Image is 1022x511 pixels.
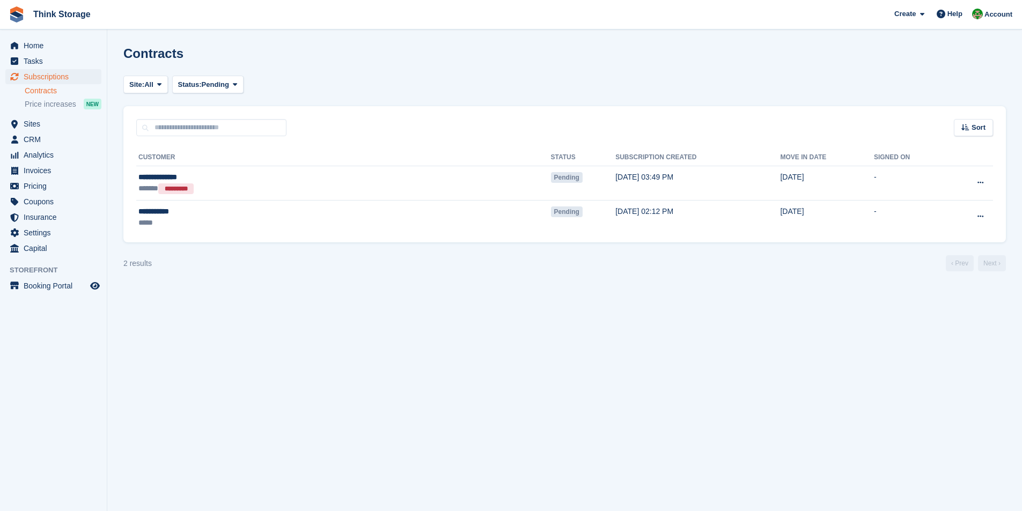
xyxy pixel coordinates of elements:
[780,166,873,201] td: [DATE]
[5,210,101,225] a: menu
[615,200,780,234] td: [DATE] 02:12 PM
[894,9,916,19] span: Create
[24,225,88,240] span: Settings
[874,149,947,166] th: Signed on
[972,122,986,133] span: Sort
[551,149,616,166] th: Status
[5,147,101,162] a: menu
[24,241,88,256] span: Capital
[5,278,101,293] a: menu
[5,132,101,147] a: menu
[24,54,88,69] span: Tasks
[136,149,551,166] th: Customer
[551,206,583,217] span: Pending
[5,38,101,53] a: menu
[129,79,144,90] span: Site:
[615,149,780,166] th: Subscription created
[123,46,183,61] h1: Contracts
[25,99,76,109] span: Price increases
[978,255,1006,271] a: Next
[551,172,583,183] span: Pending
[5,225,101,240] a: menu
[5,69,101,84] a: menu
[172,76,244,93] button: Status: Pending
[984,9,1012,20] span: Account
[144,79,153,90] span: All
[25,98,101,110] a: Price increases NEW
[944,255,1008,271] nav: Page
[24,194,88,209] span: Coupons
[123,76,168,93] button: Site: All
[874,166,947,201] td: -
[947,9,962,19] span: Help
[24,116,88,131] span: Sites
[202,79,229,90] span: Pending
[946,255,974,271] a: Previous
[972,9,983,19] img: Sarah Mackie
[5,163,101,178] a: menu
[24,163,88,178] span: Invoices
[25,86,101,96] a: Contracts
[5,54,101,69] a: menu
[24,147,88,162] span: Analytics
[29,5,95,23] a: Think Storage
[5,194,101,209] a: menu
[24,179,88,194] span: Pricing
[178,79,202,90] span: Status:
[615,166,780,201] td: [DATE] 03:49 PM
[24,132,88,147] span: CRM
[24,278,88,293] span: Booking Portal
[24,69,88,84] span: Subscriptions
[24,210,88,225] span: Insurance
[5,179,101,194] a: menu
[5,241,101,256] a: menu
[780,149,873,166] th: Move in date
[123,258,152,269] div: 2 results
[9,6,25,23] img: stora-icon-8386f47178a22dfd0bd8f6a31ec36ba5ce8667c1dd55bd0f319d3a0aa187defe.svg
[24,38,88,53] span: Home
[780,200,873,234] td: [DATE]
[5,116,101,131] a: menu
[874,200,947,234] td: -
[10,265,107,276] span: Storefront
[89,279,101,292] a: Preview store
[84,99,101,109] div: NEW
